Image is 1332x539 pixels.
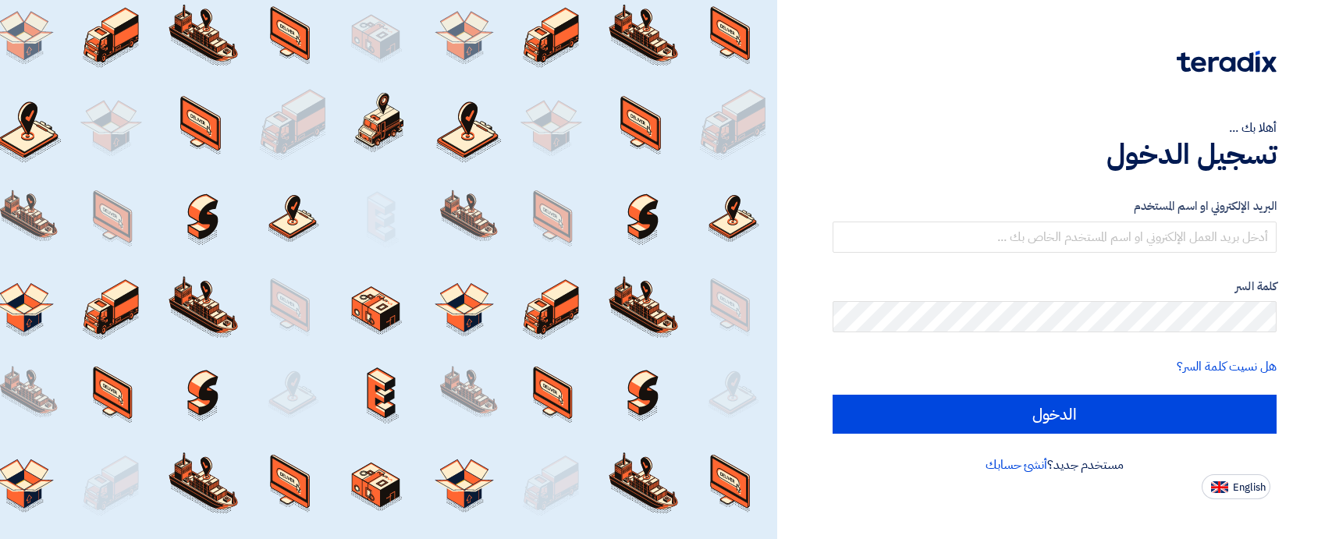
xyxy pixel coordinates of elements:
[833,137,1277,172] h1: تسجيل الدخول
[1202,474,1270,499] button: English
[833,222,1277,253] input: أدخل بريد العمل الإلكتروني او اسم المستخدم الخاص بك ...
[986,456,1047,474] a: أنشئ حسابك
[833,119,1277,137] div: أهلا بك ...
[833,395,1277,434] input: الدخول
[1177,357,1277,376] a: هل نسيت كلمة السر؟
[1177,51,1277,73] img: Teradix logo
[1211,481,1228,493] img: en-US.png
[833,278,1277,296] label: كلمة السر
[833,456,1277,474] div: مستخدم جديد؟
[1233,482,1266,493] span: English
[833,197,1277,215] label: البريد الإلكتروني او اسم المستخدم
